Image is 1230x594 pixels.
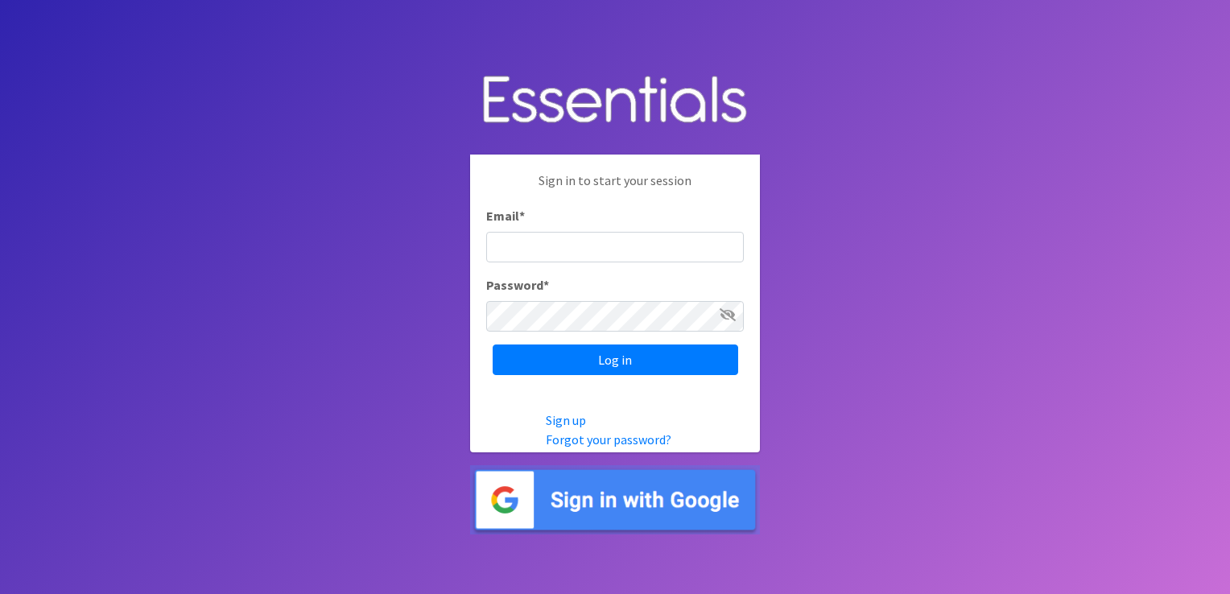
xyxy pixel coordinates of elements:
a: Forgot your password? [546,431,671,448]
abbr: required [543,277,549,293]
a: Sign up [546,412,586,428]
img: Human Essentials [470,60,760,142]
abbr: required [519,208,525,224]
input: Log in [493,344,738,375]
label: Email [486,206,525,225]
p: Sign in to start your session [486,171,744,206]
label: Password [486,275,549,295]
img: Sign in with Google [470,465,760,535]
